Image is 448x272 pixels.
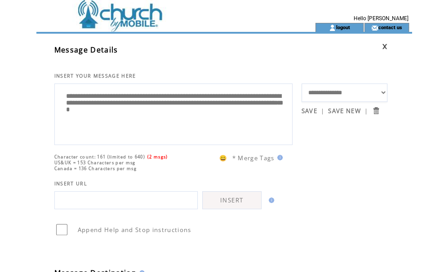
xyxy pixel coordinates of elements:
span: Hello [PERSON_NAME] [354,15,408,22]
a: logout [336,24,350,30]
input: Submit [372,106,380,115]
a: SAVE [302,107,317,115]
span: 😀 [219,154,227,162]
span: Canada = 136 Characters per msg [54,166,137,171]
span: * Merge Tags [232,154,275,162]
img: account_icon.gif [329,24,336,31]
a: SAVE NEW [328,107,361,115]
span: | [364,107,368,115]
img: help.gif [275,155,283,160]
img: help.gif [266,197,274,203]
span: | [321,107,324,115]
span: Message Details [54,45,118,55]
span: (2 msgs) [147,154,168,160]
a: contact us [378,24,402,30]
span: Character count: 161 (limited to 640) [54,154,145,160]
span: US&UK = 153 Characters per msg [54,160,136,166]
span: INSERT YOUR MESSAGE HERE [54,73,136,79]
a: INSERT [202,191,262,209]
img: contact_us_icon.gif [371,24,378,31]
span: INSERT URL [54,180,87,187]
span: Append Help and Stop instructions [78,226,191,234]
